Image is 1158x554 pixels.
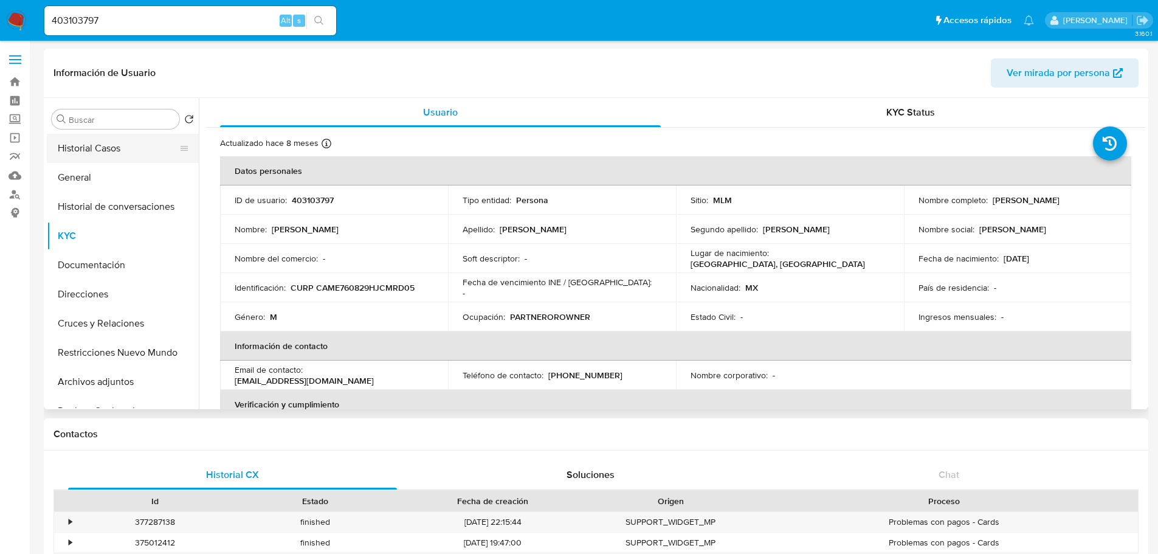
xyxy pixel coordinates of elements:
input: Buscar [69,114,174,125]
p: Fecha de nacimiento : [918,253,999,264]
div: 377287138 [75,512,235,532]
button: Historial de conversaciones [47,192,199,221]
button: Cruces y Relaciones [47,309,199,338]
p: - [773,370,775,381]
span: Soluciones [567,468,615,482]
p: Ingresos mensuales : [918,311,996,322]
p: Nombre corporativo : [691,370,768,381]
p: ID de usuario : [235,195,287,206]
span: Chat [939,468,959,482]
p: [PERSON_NAME] [993,195,1060,206]
p: [GEOGRAPHIC_DATA], [GEOGRAPHIC_DATA] [691,258,865,269]
div: Problemas con pagos - Cards [751,512,1138,532]
p: MLM [713,195,732,206]
p: - [323,253,325,264]
span: Accesos rápidos [943,14,1012,27]
div: Origen [599,495,742,507]
div: [DATE] 19:47:00 [395,533,591,553]
th: Datos personales [220,156,1131,185]
p: Lugar de nacimiento : [691,248,769,258]
p: Sitio : [691,195,708,206]
p: erika.juarez@mercadolibre.com.mx [1063,15,1132,26]
p: Fecha de vencimiento INE / [GEOGRAPHIC_DATA] : [463,277,652,288]
p: - [1001,311,1004,322]
p: [PERSON_NAME] [272,224,339,235]
p: Nacionalidad : [691,282,740,293]
a: Salir [1136,14,1149,27]
span: s [297,15,301,26]
p: País de residencia : [918,282,989,293]
button: Restricciones Nuevo Mundo [47,338,199,367]
div: Problemas con pagos - Cards [751,533,1138,553]
span: Historial CX [206,468,259,482]
p: [PERSON_NAME] [763,224,830,235]
h1: Contactos [53,428,1139,440]
p: Email de contacto : [235,364,303,375]
h1: Información de Usuario [53,67,156,79]
div: finished [235,512,395,532]
button: Buscar [57,114,66,124]
th: Información de contacto [220,331,1131,361]
span: KYC Status [886,105,935,119]
p: Nombre completo : [918,195,988,206]
p: - [525,253,527,264]
p: Teléfono de contacto : [463,370,543,381]
span: Ver mirada por persona [1007,58,1110,88]
span: Alt [281,15,291,26]
button: Ver mirada por persona [991,58,1139,88]
p: [PHONE_NUMBER] [548,370,622,381]
button: Volver al orden por defecto [184,114,194,128]
p: [PERSON_NAME] [979,224,1046,235]
p: Segundo apellido : [691,224,758,235]
p: Tipo entidad : [463,195,511,206]
span: Usuario [423,105,458,119]
p: Apellido : [463,224,495,235]
input: Buscar usuario o caso... [44,13,336,29]
button: KYC [47,221,199,251]
p: PARTNEROROWNER [510,311,590,322]
button: Direcciones [47,280,199,309]
p: [DATE] [1004,253,1029,264]
div: Fecha de creación [404,495,582,507]
div: SUPPORT_WIDGET_MP [591,533,751,553]
p: [EMAIL_ADDRESS][DOMAIN_NAME] [235,375,374,386]
div: 375012412 [75,533,235,553]
button: Devices Geolocation [47,396,199,426]
p: Actualizado hace 8 meses [220,137,319,149]
p: Nombre : [235,224,267,235]
p: Género : [235,311,265,322]
div: Id [84,495,227,507]
p: Estado Civil : [691,311,736,322]
p: M [270,311,277,322]
p: - [740,311,743,322]
th: Verificación y cumplimiento [220,390,1131,419]
button: Documentación [47,251,199,280]
p: Identificación : [235,282,286,293]
button: General [47,163,199,192]
button: Historial Casos [47,134,189,163]
div: SUPPORT_WIDGET_MP [591,512,751,532]
p: MX [745,282,758,293]
button: Archivos adjuntos [47,367,199,396]
div: • [69,537,72,549]
p: Nombre social : [918,224,974,235]
p: 403103797 [292,195,334,206]
p: CURP CAME760829HJCMRD05 [291,282,415,293]
p: [PERSON_NAME] [500,224,567,235]
p: Ocupación : [463,311,505,322]
div: • [69,516,72,528]
div: Proceso [759,495,1129,507]
div: [DATE] 22:15:44 [395,512,591,532]
button: search-icon [306,12,331,29]
a: Notificaciones [1024,15,1034,26]
p: Persona [516,195,548,206]
p: Soft descriptor : [463,253,520,264]
p: Nombre del comercio : [235,253,318,264]
p: - [463,288,465,299]
p: - [994,282,996,293]
div: Estado [244,495,387,507]
div: finished [235,533,395,553]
